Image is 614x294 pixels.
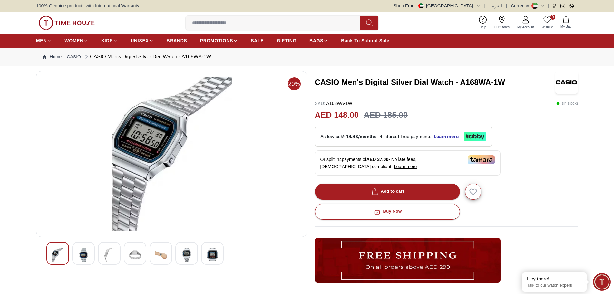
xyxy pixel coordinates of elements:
[315,101,326,106] span: SKU :
[315,150,501,176] div: Or split in 4 payments of - No late fees, [DEMOGRAPHIC_DATA] compliant!
[42,76,302,231] img: CASIO Men's Digital Silver Dial Watch - A168WA-1W
[511,3,532,9] div: Currency
[101,37,113,44] span: KIDS
[36,35,52,46] a: MEN
[557,15,575,30] button: My Bag
[36,37,47,44] span: MEN
[101,35,118,46] a: KIDS
[394,3,481,9] button: Shop From[GEOGRAPHIC_DATA]
[251,35,264,46] a: SALE
[315,238,501,283] img: ...
[309,35,328,46] a: BAGS
[315,100,352,106] p: A168WA-1W
[515,25,537,30] span: My Account
[527,276,582,282] div: Hey there!
[341,35,389,46] a: Back To School Sale
[489,3,502,9] button: العربية
[315,204,460,220] button: Buy Now
[288,77,301,90] span: 20%
[315,184,460,200] button: Add to cart
[277,35,297,46] a: GIFTING
[67,54,81,60] a: CASIO
[569,4,574,8] a: Whatsapp
[309,37,323,44] span: BAGS
[129,248,141,262] img: CASIO Men's Digital Silver Dial Watch - A168WA-1W
[593,273,611,291] div: Chat Widget
[373,208,402,215] div: Buy Now
[200,37,233,44] span: PROMOTIONS
[181,248,192,262] img: CASIO Men's Digital Silver Dial Watch - A168WA-1W
[78,248,89,262] img: CASIO Men's Digital Silver Dial Watch - A168WA-1W
[477,25,489,30] span: Help
[484,3,486,9] span: |
[155,248,167,262] img: CASIO Men's Digital Silver Dial Watch - A168WA-1W
[556,100,578,106] p: ( In stock )
[418,3,424,8] img: United Arab Emirates
[167,37,187,44] span: BRANDS
[366,157,388,162] span: AED 37.00
[394,164,417,169] span: Learn more
[548,3,549,9] span: |
[52,248,63,262] img: CASIO Men's Digital Silver Dial Watch - A168WA-1W
[364,109,408,121] h3: AED 185.00
[527,283,582,288] p: Talk to our watch expert!
[43,54,62,60] a: Home
[560,4,565,8] a: Instagram
[558,24,574,29] span: My Bag
[315,109,359,121] h2: AED 148.00
[552,4,557,8] a: Facebook
[200,35,238,46] a: PROMOTIONS
[370,188,404,195] div: Add to cart
[539,25,555,30] span: Wishlist
[476,15,490,31] a: Help
[207,248,218,262] img: CASIO Men's Digital Silver Dial Watch - A168WA-1W
[492,25,512,30] span: Our Stores
[131,37,149,44] span: UNISEX
[506,3,507,9] span: |
[36,48,578,66] nav: Breadcrumb
[468,155,495,164] img: Tamara
[167,35,187,46] a: BRANDS
[490,15,513,31] a: Our Stores
[550,15,555,20] span: 0
[538,15,557,31] a: 0Wishlist
[64,37,83,44] span: WOMEN
[131,35,153,46] a: UNISEX
[555,71,578,94] img: CASIO Men's Digital Silver Dial Watch - A168WA-1W
[341,37,389,44] span: Back To School Sale
[39,16,95,30] img: ...
[83,53,211,61] div: CASIO Men's Digital Silver Dial Watch - A168WA-1W
[36,3,139,9] span: 100% Genuine products with International Warranty
[64,35,88,46] a: WOMEN
[277,37,297,44] span: GIFTING
[103,248,115,262] img: CASIO Men's Digital Silver Dial Watch - A168WA-1W
[315,77,556,87] h3: CASIO Men's Digital Silver Dial Watch - A168WA-1W
[251,37,264,44] span: SALE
